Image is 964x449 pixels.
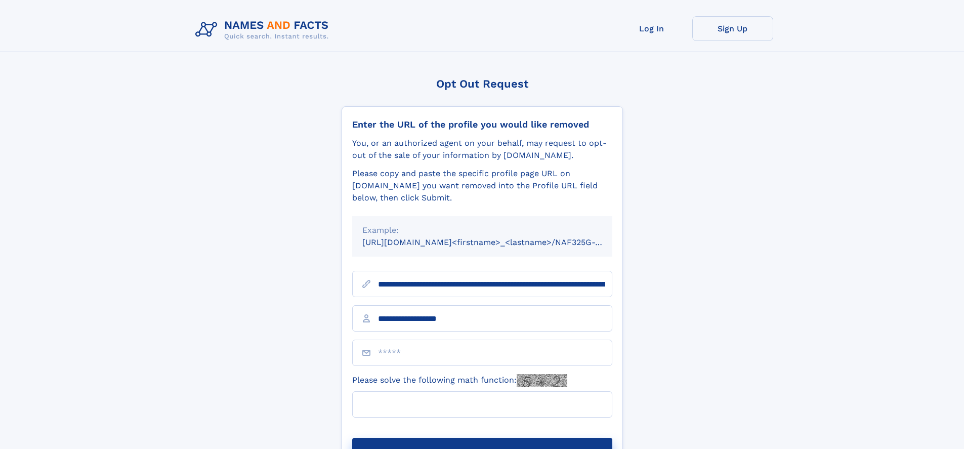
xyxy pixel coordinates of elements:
[362,237,632,247] small: [URL][DOMAIN_NAME]<firstname>_<lastname>/NAF325G-xxxxxxxx
[191,16,337,44] img: Logo Names and Facts
[611,16,692,41] a: Log In
[352,374,567,387] label: Please solve the following math function:
[692,16,773,41] a: Sign Up
[352,137,612,161] div: You, or an authorized agent on your behalf, may request to opt-out of the sale of your informatio...
[342,77,623,90] div: Opt Out Request
[362,224,602,236] div: Example:
[352,119,612,130] div: Enter the URL of the profile you would like removed
[352,168,612,204] div: Please copy and paste the specific profile page URL on [DOMAIN_NAME] you want removed into the Pr...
